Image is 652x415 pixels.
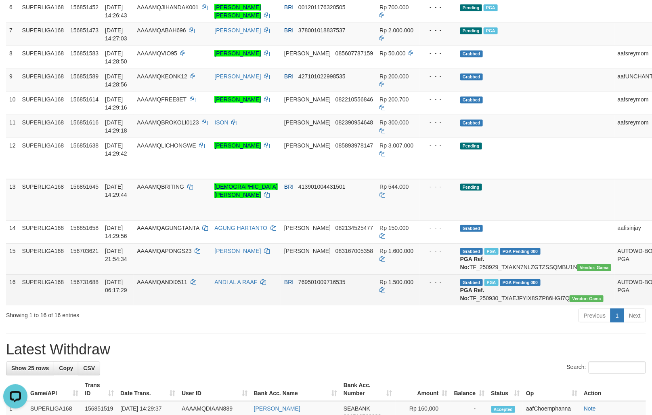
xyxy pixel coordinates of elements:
label: Search: [567,362,646,374]
span: Pending [460,184,482,191]
span: Grabbed [460,225,483,232]
span: AAAAMQLICHONGWE [137,142,196,149]
a: 1 [610,309,624,322]
span: Copy 378001018837537 to clipboard [298,27,346,34]
span: Rp 300.000 [379,119,409,126]
th: Action [581,378,646,401]
a: Previous [579,309,611,322]
span: BRI [284,27,294,34]
span: 156851452 [70,4,99,11]
span: Copy 085893978147 to clipboard [335,142,373,149]
div: - - - [423,72,454,80]
span: 156851473 [70,27,99,34]
span: PGA Pending [500,248,541,255]
a: Copy [54,362,78,375]
a: CSV [78,362,100,375]
span: [PERSON_NAME] [284,248,331,254]
span: 156851616 [70,119,99,126]
span: BRI [284,279,294,285]
td: 16 [6,274,19,305]
span: Copy 082390954648 to clipboard [335,119,373,126]
span: Copy 085607787159 to clipboard [335,50,373,57]
span: Grabbed [460,74,483,80]
span: Rp 544.000 [379,183,409,190]
span: Marked by aafsengchandara [484,4,498,11]
div: - - - [423,278,454,286]
span: BRI [284,73,294,80]
th: Date Trans.: activate to sort column ascending [117,378,178,401]
span: [DATE] 14:27:03 [105,27,127,42]
span: AAAAMQABAH696 [137,27,186,34]
span: 156851614 [70,96,99,103]
b: PGA Ref. No: [460,287,484,301]
div: - - - [423,141,454,150]
span: Marked by aafromsomean [484,279,499,286]
span: Grabbed [460,248,483,255]
td: SUPERLIGA168 [19,46,67,69]
span: [DATE] 14:29:44 [105,183,127,198]
span: 156731688 [70,279,99,285]
span: Copy 769501009716535 to clipboard [298,279,346,285]
span: AAAAMQJIHANDAK001 [137,4,199,11]
span: Rp 200.700 [379,96,409,103]
span: [PERSON_NAME] [284,96,331,103]
span: [PERSON_NAME] [284,50,331,57]
span: Copy 413901004431501 to clipboard [298,183,346,190]
td: 11 [6,115,19,138]
span: [DATE] 14:28:56 [105,73,127,88]
td: 12 [6,138,19,179]
span: [PERSON_NAME] [284,142,331,149]
span: [DATE] 14:28:50 [105,50,127,65]
div: - - - [423,247,454,255]
div: - - - [423,95,454,103]
td: SUPERLIGA168 [19,220,67,243]
span: [PERSON_NAME] [284,225,331,231]
span: CSV [83,365,95,372]
span: Pending [460,143,482,150]
b: PGA Ref. No: [460,256,484,270]
td: 7 [6,23,19,46]
a: [PERSON_NAME] [254,406,300,412]
th: Bank Acc. Number: activate to sort column ascending [340,378,396,401]
td: 13 [6,179,19,220]
th: Amount: activate to sort column ascending [396,378,451,401]
span: [DATE] 14:29:16 [105,96,127,111]
input: Search: [589,362,646,374]
span: AAAAMQAPONGS23 [137,248,191,254]
div: - - - [423,183,454,191]
span: Rp 1.600.000 [379,248,413,254]
th: Status: activate to sort column ascending [488,378,523,401]
span: Rp 200.000 [379,73,409,80]
span: BRI [284,183,294,190]
span: Grabbed [460,279,483,286]
div: - - - [423,3,454,11]
span: 156703621 [70,248,99,254]
span: AAAAMQFREE8ET [137,96,187,103]
span: Rp 150.000 [379,225,409,231]
a: [PERSON_NAME] [214,248,261,254]
td: 10 [6,92,19,115]
span: Vendor URL: https://trx31.1velocity.biz [577,264,611,271]
td: SUPERLIGA168 [19,138,67,179]
div: Showing 1 to 16 of 16 entries [6,308,266,319]
td: SUPERLIGA168 [19,115,67,138]
span: Copy 427101022998535 to clipboard [298,73,346,80]
a: AGUNG HARTANTO [214,225,267,231]
span: [DATE] 21:54:34 [105,248,127,262]
span: Pending [460,4,482,11]
td: 14 [6,220,19,243]
a: [PERSON_NAME] [214,96,261,103]
a: Next [624,309,646,322]
a: [PERSON_NAME] [214,50,261,57]
span: PGA Pending [500,279,541,286]
a: [PERSON_NAME] [214,142,261,149]
span: Grabbed [460,120,483,126]
span: Grabbed [460,51,483,57]
span: Copy 082134525477 to clipboard [335,225,373,231]
a: [PERSON_NAME] [PERSON_NAME] [214,4,261,19]
span: Copy 001201176320505 to clipboard [298,4,346,11]
span: Vendor URL: https://trx31.1velocity.biz [570,295,604,302]
span: Copy 082210556846 to clipboard [335,96,373,103]
a: ISON [214,119,228,126]
span: 156851645 [70,183,99,190]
